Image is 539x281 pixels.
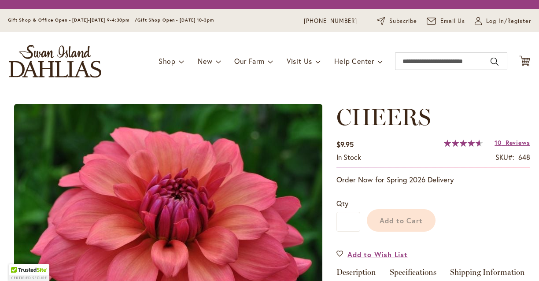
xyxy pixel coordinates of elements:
[304,17,357,26] a: [PHONE_NUMBER]
[495,138,501,147] span: 10
[390,268,436,281] a: Specifications
[475,17,531,26] a: Log In/Register
[444,140,483,147] div: 93%
[336,140,354,149] span: $9.95
[336,152,361,163] div: Availability
[198,56,212,66] span: New
[495,152,514,162] strong: SKU
[336,152,361,162] span: In stock
[159,56,176,66] span: Shop
[427,17,465,26] a: Email Us
[347,249,408,259] span: Add to Wish List
[440,17,465,26] span: Email Us
[450,268,525,281] a: Shipping Information
[336,199,348,208] span: Qty
[287,56,312,66] span: Visit Us
[518,152,530,163] div: 648
[336,103,431,131] span: CHEERS
[491,55,498,69] button: Search
[336,174,530,185] p: Order Now for Spring 2026 Delivery
[336,249,408,259] a: Add to Wish List
[9,264,49,281] div: TrustedSite Certified
[137,17,214,23] span: Gift Shop Open - [DATE] 10-3pm
[389,17,417,26] span: Subscribe
[8,17,137,23] span: Gift Shop & Office Open - [DATE]-[DATE] 9-4:30pm /
[234,56,264,66] span: Our Farm
[336,268,530,281] div: Detailed Product Info
[377,17,417,26] a: Subscribe
[336,268,376,281] a: Description
[334,56,374,66] span: Help Center
[495,138,530,147] a: 10 Reviews
[506,138,530,147] span: Reviews
[9,45,101,78] a: store logo
[486,17,531,26] span: Log In/Register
